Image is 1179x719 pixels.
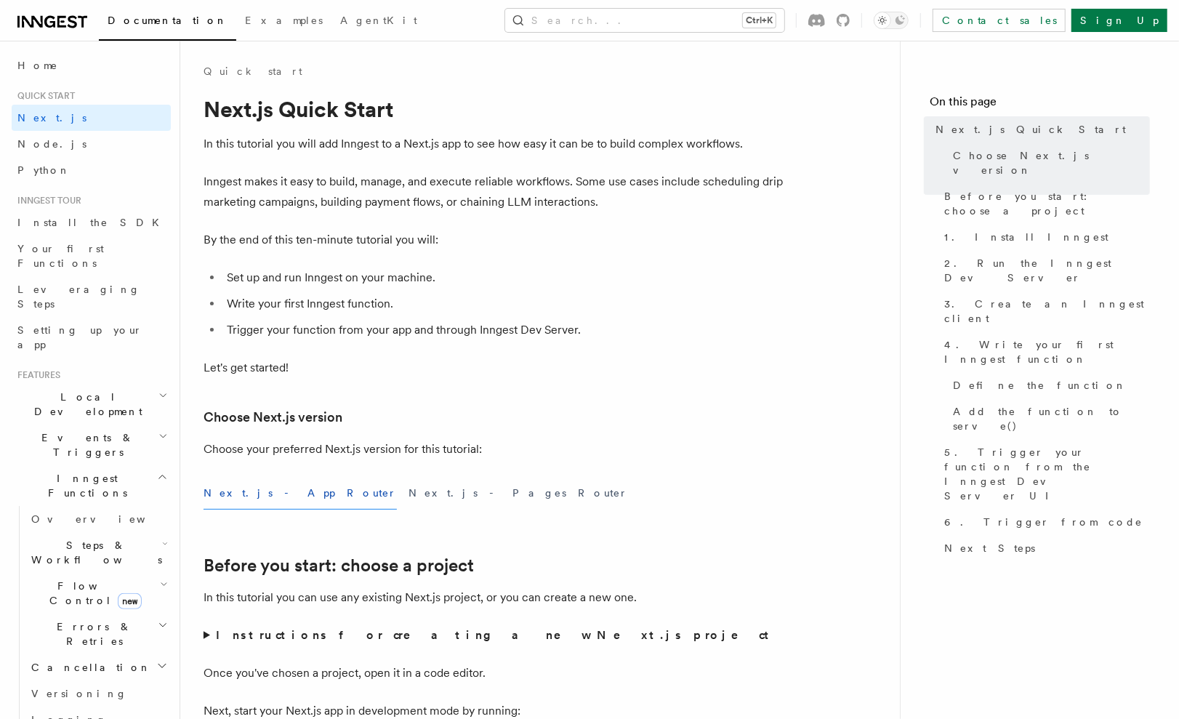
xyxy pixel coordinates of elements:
a: Next.js [12,105,171,131]
span: 6. Trigger from code [944,515,1143,529]
a: Overview [25,506,171,532]
span: Next Steps [944,541,1035,555]
strong: Instructions for creating a new Next.js project [216,628,775,642]
button: Next.js - Pages Router [409,477,628,510]
a: 3. Create an Inngest client [938,291,1150,332]
a: Define the function [947,372,1150,398]
span: Setting up your app [17,324,142,350]
span: Home [17,58,58,73]
span: Define the function [953,378,1127,393]
span: Overview [31,513,181,525]
button: Search...Ctrl+K [505,9,784,32]
a: 2. Run the Inngest Dev Server [938,250,1150,291]
a: Versioning [25,680,171,707]
span: AgentKit [340,15,417,26]
a: 5. Trigger your function from the Inngest Dev Server UI [938,439,1150,509]
li: Trigger your function from your app and through Inngest Dev Server. [222,320,785,340]
a: 6. Trigger from code [938,509,1150,535]
kbd: Ctrl+K [743,13,776,28]
li: Write your first Inngest function. [222,294,785,314]
span: Add the function to serve() [953,404,1150,433]
span: Next.js [17,112,86,124]
span: Next.js Quick Start [935,122,1126,137]
a: Before you start: choose a project [938,183,1150,224]
span: Inngest tour [12,195,81,206]
span: Choose Next.js version [953,148,1150,177]
span: Examples [245,15,323,26]
button: Local Development [12,384,171,425]
a: Add the function to serve() [947,398,1150,439]
button: Toggle dark mode [874,12,909,29]
span: Node.js [17,138,86,150]
span: Local Development [12,390,158,419]
a: 1. Install Inngest [938,224,1150,250]
button: Next.js - App Router [204,477,397,510]
span: Documentation [108,15,228,26]
p: By the end of this ten-minute tutorial you will: [204,230,785,250]
span: Inngest Functions [12,471,157,500]
span: new [118,593,142,609]
summary: Instructions for creating a new Next.js project [204,625,785,646]
p: Inngest makes it easy to build, manage, and execute reliable workflows. Some use cases include sc... [204,172,785,212]
a: Sign Up [1071,9,1167,32]
p: In this tutorial you will add Inngest to a Next.js app to see how easy it can be to build complex... [204,134,785,154]
span: 3. Create an Inngest client [944,297,1150,326]
a: Node.js [12,131,171,157]
span: Cancellation [25,660,151,675]
span: Leveraging Steps [17,284,140,310]
span: 5. Trigger your function from the Inngest Dev Server UI [944,445,1150,503]
a: Python [12,157,171,183]
a: Next Steps [938,535,1150,561]
p: Once you've chosen a project, open it in a code editor. [204,663,785,683]
a: 4. Write your first Inngest function [938,332,1150,372]
span: Your first Functions [17,243,104,269]
span: Python [17,164,71,176]
button: Inngest Functions [12,465,171,506]
span: Steps & Workflows [25,538,162,567]
span: Events & Triggers [12,430,158,459]
a: Documentation [99,4,236,41]
a: Choose Next.js version [947,142,1150,183]
a: AgentKit [331,4,426,39]
a: Next.js Quick Start [930,116,1150,142]
button: Events & Triggers [12,425,171,465]
a: Setting up your app [12,317,171,358]
a: Home [12,52,171,79]
span: Install the SDK [17,217,168,228]
p: Let's get started! [204,358,785,378]
h1: Next.js Quick Start [204,96,785,122]
button: Steps & Workflows [25,532,171,573]
span: 1. Install Inngest [944,230,1108,244]
span: 4. Write your first Inngest function [944,337,1150,366]
button: Flow Controlnew [25,573,171,614]
span: Versioning [31,688,127,699]
p: In this tutorial you can use any existing Next.js project, or you can create a new one. [204,587,785,608]
h4: On this page [930,93,1150,116]
a: Before you start: choose a project [204,555,474,576]
span: Before you start: choose a project [944,189,1150,218]
a: Contact sales [933,9,1066,32]
button: Cancellation [25,654,171,680]
span: Flow Control [25,579,160,608]
a: Examples [236,4,331,39]
a: Your first Functions [12,236,171,276]
a: Choose Next.js version [204,407,342,427]
p: Choose your preferred Next.js version for this tutorial: [204,439,785,459]
a: Quick start [204,64,302,79]
span: 2. Run the Inngest Dev Server [944,256,1150,285]
a: Leveraging Steps [12,276,171,317]
span: Features [12,369,60,381]
button: Errors & Retries [25,614,171,654]
span: Quick start [12,90,75,102]
a: Install the SDK [12,209,171,236]
li: Set up and run Inngest on your machine. [222,268,785,288]
span: Errors & Retries [25,619,158,648]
